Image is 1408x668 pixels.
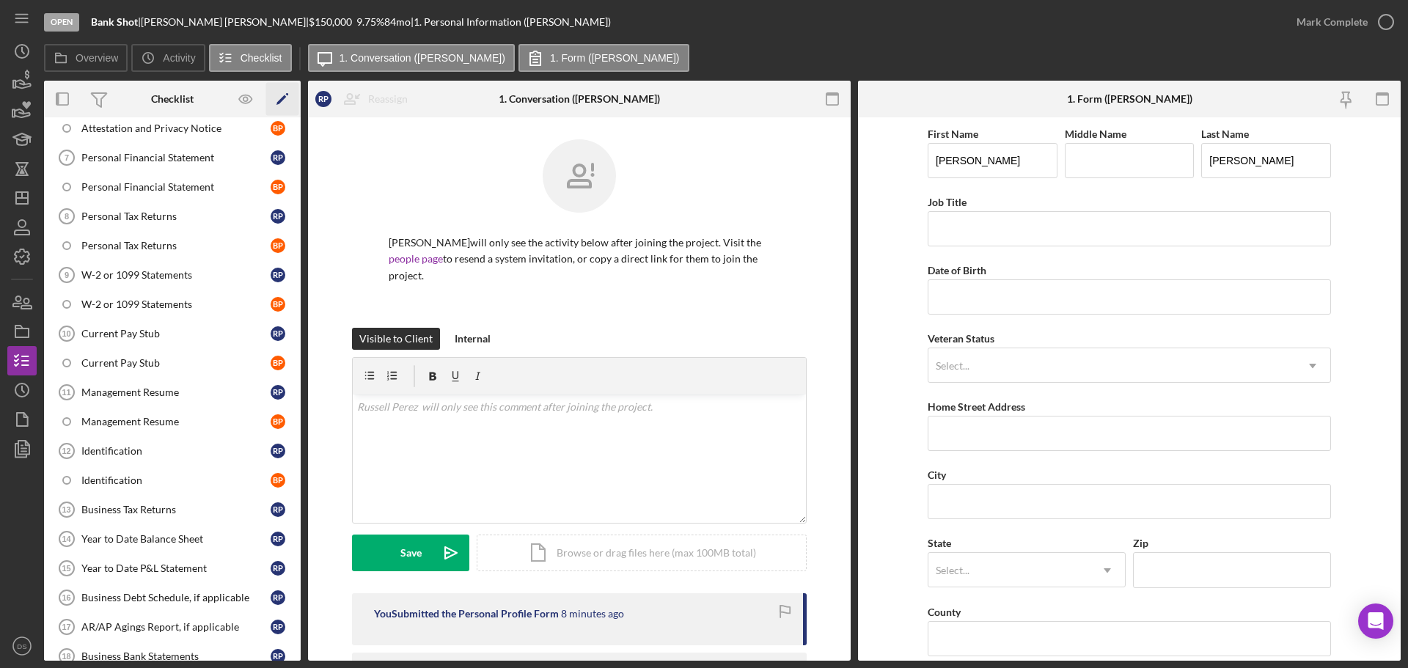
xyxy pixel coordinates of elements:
[271,150,285,165] div: R P
[936,565,969,576] div: Select...
[271,414,285,429] div: B P
[81,122,271,134] div: Attestation and Privacy Notice
[1297,7,1368,37] div: Mark Complete
[271,649,285,664] div: R P
[241,52,282,64] label: Checklist
[308,44,515,72] button: 1. Conversation ([PERSON_NAME])
[1282,7,1401,37] button: Mark Complete
[81,328,271,339] div: Current Pay Stub
[271,385,285,400] div: R P
[65,271,69,279] tspan: 9
[51,202,293,231] a: 8Personal Tax ReturnsRP
[356,16,384,28] div: 9.75 %
[1065,128,1126,140] label: Middle Name
[928,606,961,618] label: County
[81,269,271,281] div: W-2 or 1099 Statements
[352,328,440,350] button: Visible to Client
[81,416,271,427] div: Management Resume
[81,621,271,633] div: AR/AP Agings Report, if applicable
[81,357,271,369] div: Current Pay Stub
[51,495,293,524] a: 13Business Tax ReturnsRP
[411,16,611,28] div: | 1. Personal Information ([PERSON_NAME])
[65,153,69,162] tspan: 7
[51,378,293,407] a: 11Management ResumeRP
[62,505,70,514] tspan: 13
[271,209,285,224] div: R P
[163,52,195,64] label: Activity
[928,128,978,140] label: First Name
[271,532,285,546] div: R P
[62,388,70,397] tspan: 11
[51,612,293,642] a: 17AR/AP Agings Report, if applicableRP
[151,93,194,105] div: Checklist
[81,592,271,603] div: Business Debt Schedule, if applicable
[62,329,70,338] tspan: 10
[271,268,285,282] div: R P
[51,583,293,612] a: 16Business Debt Schedule, if applicableRP
[62,623,70,631] tspan: 17
[384,16,411,28] div: 84 mo
[51,554,293,583] a: 15Year to Date P&L StatementRP
[51,524,293,554] a: 14Year to Date Balance SheetRP
[51,114,293,143] a: Attestation and Privacy NoticeBP
[352,535,469,571] button: Save
[81,181,271,193] div: Personal Financial Statement
[81,386,271,398] div: Management Resume
[271,620,285,634] div: R P
[51,260,293,290] a: 9W-2 or 1099 StatementsRP
[81,474,271,486] div: Identification
[1067,93,1192,105] div: 1. Form ([PERSON_NAME])
[62,535,71,543] tspan: 14
[928,400,1025,413] label: Home Street Address
[91,16,141,28] div: |
[389,235,770,284] p: [PERSON_NAME] will only see the activity below after joining the project. Visit the to resend a s...
[561,608,624,620] time: 2025-09-05 18:32
[368,84,408,114] div: Reassign
[518,44,689,72] button: 1. Form ([PERSON_NAME])
[62,593,70,602] tspan: 16
[271,444,285,458] div: R P
[400,535,422,571] div: Save
[62,447,70,455] tspan: 12
[51,231,293,260] a: Personal Tax ReturnsBP
[550,52,680,64] label: 1. Form ([PERSON_NAME])
[455,328,491,350] div: Internal
[81,240,271,252] div: Personal Tax Returns
[308,84,422,114] button: RPReassign
[81,152,271,164] div: Personal Financial Statement
[51,143,293,172] a: 7Personal Financial StatementRP
[51,466,293,495] a: IdentificationBP
[51,319,293,348] a: 10Current Pay StubRP
[91,15,138,28] b: Bank Shot
[51,407,293,436] a: Management ResumeBP
[62,652,70,661] tspan: 18
[271,356,285,370] div: B P
[928,196,967,208] label: Job Title
[271,561,285,576] div: R P
[271,473,285,488] div: B P
[271,180,285,194] div: B P
[271,326,285,341] div: R P
[62,564,70,573] tspan: 15
[928,264,986,276] label: Date of Birth
[131,44,205,72] button: Activity
[1358,603,1393,639] div: Open Intercom Messenger
[1133,537,1148,549] label: Zip
[17,642,26,650] text: DS
[81,210,271,222] div: Personal Tax Returns
[76,52,118,64] label: Overview
[389,252,443,265] a: people page
[447,328,498,350] button: Internal
[499,93,660,105] div: 1. Conversation ([PERSON_NAME])
[141,16,309,28] div: [PERSON_NAME] [PERSON_NAME] |
[81,562,271,574] div: Year to Date P&L Statement
[1201,128,1249,140] label: Last Name
[359,328,433,350] div: Visible to Client
[209,44,292,72] button: Checklist
[340,52,505,64] label: 1. Conversation ([PERSON_NAME])
[44,13,79,32] div: Open
[51,436,293,466] a: 12IdentificationRP
[81,298,271,310] div: W-2 or 1099 Statements
[81,650,271,662] div: Business Bank Statements
[271,502,285,517] div: R P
